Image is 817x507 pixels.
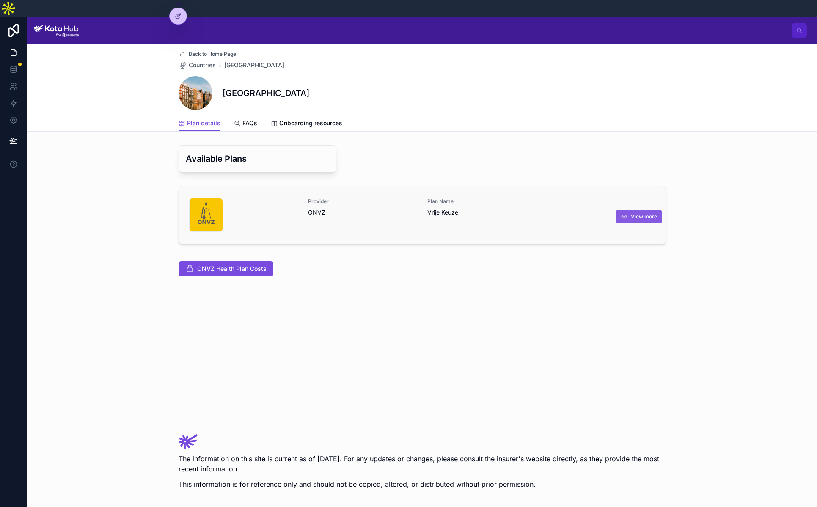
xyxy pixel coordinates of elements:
a: FAQs [234,116,257,132]
span: View more [631,213,657,220]
span: Plan details [187,119,220,127]
span: Countries [189,61,216,69]
h1: [GEOGRAPHIC_DATA] [223,87,309,99]
button: ONVZ Health Plan Costs [179,261,273,276]
span: Back to Home Page [189,51,236,58]
a: ProviderONVZPlan NameVrije KeuzeView more [179,186,666,244]
span: Plan Name [427,198,536,205]
a: Plan details [179,116,220,132]
a: Countries [179,61,216,69]
span: ONVZ [308,208,417,217]
a: Onboarding resources [271,116,342,132]
span: Vrije Keuze [427,208,536,217]
span: ONVZ Health Plan Costs [197,265,267,273]
img: App logo [34,24,79,37]
span: Onboarding resources [279,119,342,127]
img: 21909-Screenshot-2024-11-22-at-21.55.08.png [179,300,666,411]
button: View more [616,210,662,223]
a: Back to Home Page [179,51,236,58]
p: The information on this site is current as of [DATE]. For any updates or changes, please consult ... [179,454,666,474]
p: This information is for reference only and should not be copied, altered, or distributed without ... [179,479,666,489]
div: scrollable content [86,29,792,32]
span: FAQs [242,119,257,127]
h3: Available Plans [186,152,329,165]
img: Company Logo [179,434,198,449]
span: Provider [308,198,417,205]
a: [GEOGRAPHIC_DATA] [224,61,284,69]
